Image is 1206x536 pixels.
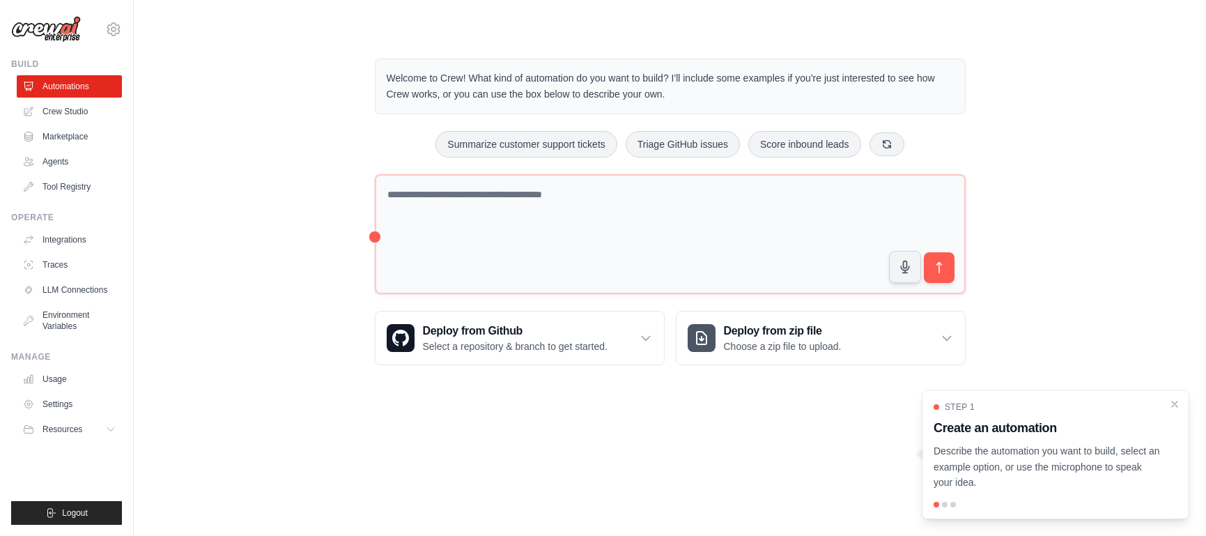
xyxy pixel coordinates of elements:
button: Score inbound leads [748,131,861,158]
button: Logout [11,501,122,525]
button: Triage GitHub issues [626,131,740,158]
div: Operate [11,212,122,223]
a: Automations [17,75,122,98]
a: Usage [17,368,122,390]
h3: Deploy from Github [423,323,608,339]
h3: Deploy from zip file [724,323,842,339]
p: Choose a zip file to upload. [724,339,842,353]
a: Crew Studio [17,100,122,123]
h3: Create an automation [934,418,1161,438]
div: Manage [11,351,122,362]
div: Build [11,59,122,70]
a: Agents [17,151,122,173]
a: LLM Connections [17,279,122,301]
button: Resources [17,418,122,441]
a: Integrations [17,229,122,251]
a: Traces [17,254,122,276]
span: Step 1 [945,401,975,413]
a: Marketplace [17,125,122,148]
a: Tool Registry [17,176,122,198]
span: Logout [62,507,88,519]
button: Close walkthrough [1169,399,1180,410]
a: Environment Variables [17,304,122,337]
img: Logo [11,16,81,43]
p: Select a repository & branch to get started. [423,339,608,353]
span: Resources [42,424,82,435]
button: Summarize customer support tickets [435,131,617,158]
p: Describe the automation you want to build, select an example option, or use the microphone to spe... [934,443,1161,491]
p: Welcome to Crew! What kind of automation do you want to build? I'll include some examples if you'... [387,70,954,102]
a: Settings [17,393,122,415]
